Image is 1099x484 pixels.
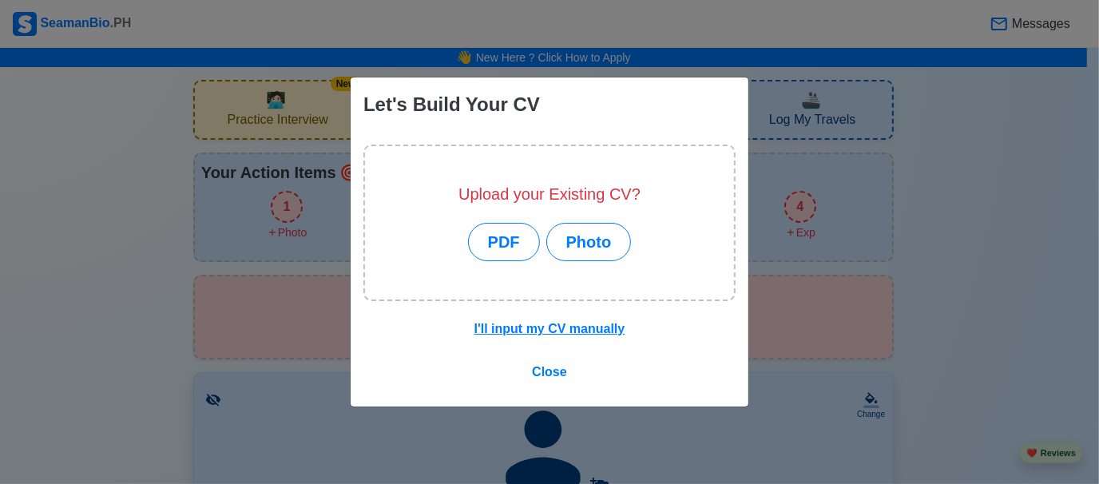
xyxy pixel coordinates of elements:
u: I'll input my CV manually [474,322,625,335]
span: Close [532,365,567,379]
div: Let's Build Your CV [363,90,540,119]
button: Close [522,357,577,387]
button: PDF [468,223,540,261]
button: Photo [546,223,632,261]
h5: Upload your Existing CV? [458,184,641,204]
button: I'll input my CV manually [464,314,636,344]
